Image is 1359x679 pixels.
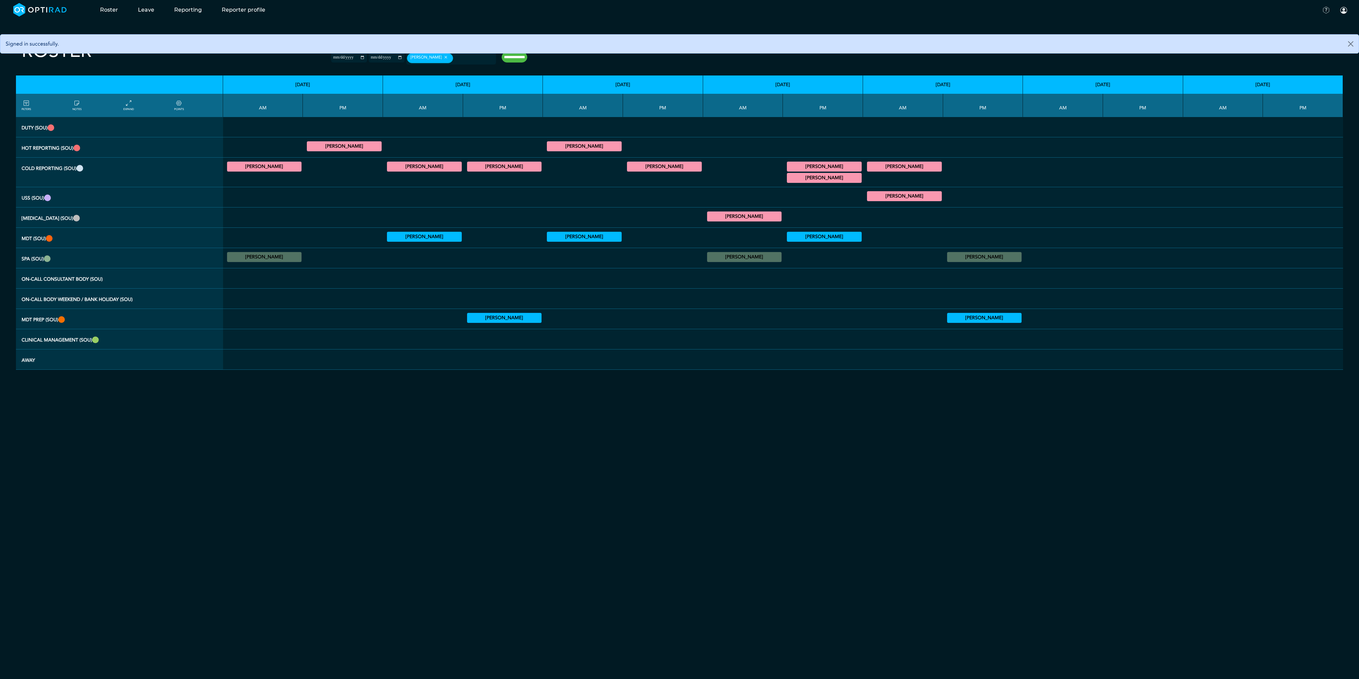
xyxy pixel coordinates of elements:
[407,53,453,63] div: [PERSON_NAME]
[1183,94,1263,117] th: AM
[16,268,223,289] th: On-Call Consultant Body (SOU)
[16,329,223,349] th: Clinical Management (SOU)
[22,40,92,62] h2: Roster
[867,191,942,201] div: General US 09:00 - 13:00
[72,99,81,111] a: show/hide notes
[787,173,862,183] div: General CT/General MRI 15:00 - 17:00
[16,187,223,207] th: USS (SOU)
[788,174,861,182] summary: [PERSON_NAME]
[467,162,542,172] div: General CT/General MRI 14:00 - 15:00
[383,94,463,117] th: AM
[783,94,863,117] th: PM
[708,253,781,261] summary: [PERSON_NAME]
[1183,75,1343,94] th: [DATE]
[948,314,1021,322] summary: [PERSON_NAME]
[623,94,703,117] th: PM
[867,162,942,172] div: General MRI 07:00 - 09:00
[16,158,223,187] th: Cold Reporting (SOU)
[627,162,702,172] div: General CT/General MRI 13:00 - 15:00
[13,3,67,17] img: brand-opti-rad-logos-blue-and-white-d2f68631ba2948856bd03f2d395fb146ddc8fb01b4b6e9315ea85fa773367...
[868,163,941,171] summary: [PERSON_NAME]
[228,253,301,261] summary: [PERSON_NAME]
[1023,94,1103,117] th: AM
[543,94,623,117] th: AM
[307,141,382,151] div: MRI Trauma & Urgent/CT Trauma & Urgent 13:00 - 17:00
[548,142,621,150] summary: [PERSON_NAME]
[174,99,184,111] a: collapse/expand expected points
[1343,35,1359,53] button: Close
[16,309,223,329] th: MDT Prep (SOU)
[16,248,223,268] th: SPA (SOU)
[943,94,1023,117] th: PM
[463,94,543,117] th: PM
[1023,75,1183,94] th: [DATE]
[442,55,449,60] button: Remove item: '97e3e3f9-39bb-4959-b53e-e846ea2b57b3'
[308,142,381,150] summary: [PERSON_NAME]
[547,232,622,242] div: Upper GI Cancer MDT 08:00 - 09:00
[947,313,1022,323] div: Urology 15:00 - 17:00
[947,252,1022,262] div: No specified Site 13:00 - 15:00
[303,94,383,117] th: PM
[787,232,862,242] div: VSP 14:00 - 15:00
[123,99,134,111] a: collapse/expand entries
[468,314,541,322] summary: [PERSON_NAME]
[16,137,223,158] th: Hot Reporting (SOU)
[543,75,703,94] th: [DATE]
[548,233,621,241] summary: [PERSON_NAME]
[388,233,461,241] summary: [PERSON_NAME]
[1103,94,1183,117] th: PM
[787,162,862,172] div: General CT/General MRI 13:00 - 14:00
[467,313,542,323] div: Upper GI Cancer MDT 13:00 - 14:00
[16,117,223,137] th: Duty (SOU)
[788,233,861,241] summary: [PERSON_NAME]
[788,163,861,171] summary: [PERSON_NAME]
[387,162,462,172] div: General CT/General MRI 09:00 - 13:00
[707,252,782,262] div: No specified Site 07:00 - 09:00
[703,94,783,117] th: AM
[22,99,31,111] a: FILTERS
[703,75,863,94] th: [DATE]
[863,94,943,117] th: AM
[868,192,941,200] summary: [PERSON_NAME]
[628,163,701,171] summary: [PERSON_NAME]
[16,228,223,248] th: MDT (SOU)
[16,289,223,309] th: On-Call Body Weekend / Bank Holiday (SOU)
[228,163,301,171] summary: [PERSON_NAME]
[16,349,223,370] th: Away
[223,75,383,94] th: [DATE]
[227,252,302,262] div: No specified Site 09:00 - 11:00
[708,212,781,220] summary: [PERSON_NAME]
[707,211,782,221] div: General FLU 09:00 - 13:00
[223,94,303,117] th: AM
[454,56,488,62] input: null
[387,232,462,242] div: Urology 08:00 - 09:00
[468,163,541,171] summary: [PERSON_NAME]
[16,207,223,228] th: Fluoro (SOU)
[383,75,543,94] th: [DATE]
[388,163,461,171] summary: [PERSON_NAME]
[863,75,1023,94] th: [DATE]
[547,141,622,151] div: CT Trauma & Urgent/MRI Trauma & Urgent 09:00 - 13:00
[948,253,1021,261] summary: [PERSON_NAME]
[227,162,302,172] div: General MRI 11:00 - 13:00
[1263,94,1343,117] th: PM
